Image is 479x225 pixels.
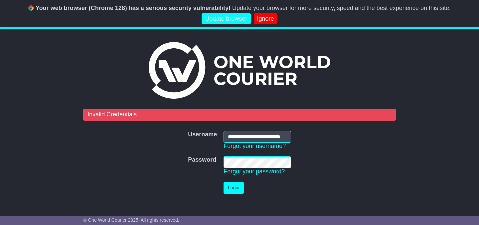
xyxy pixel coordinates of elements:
[224,143,286,149] a: Forgot your username?
[83,109,396,121] div: Invalid Credentials
[188,156,216,164] label: Password
[254,13,277,24] a: Ignore
[224,182,243,194] button: Login
[36,5,231,11] b: Your web browser (Chrome 128) has a serious security vulnerability!
[202,13,250,24] a: Update browser
[188,131,217,138] label: Username
[83,217,179,223] span: © One World Courier 2025. All rights reserved.
[224,168,285,175] a: Forgot your password?
[149,42,330,99] img: One World
[232,5,451,11] span: Update your browser for more security, speed and the best experience on this site.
